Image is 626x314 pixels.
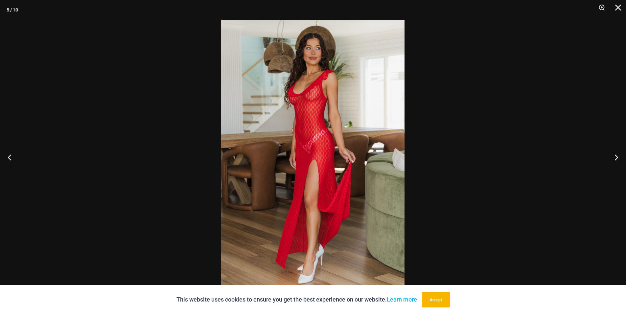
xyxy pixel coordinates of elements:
div: 5 / 10 [7,5,18,15]
p: This website uses cookies to ensure you get the best experience on our website. [176,295,417,304]
a: Learn more [387,296,417,303]
button: Accept [422,292,450,307]
button: Next [601,141,626,174]
img: Sometimes Red 587 Dress 02 [221,20,405,294]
